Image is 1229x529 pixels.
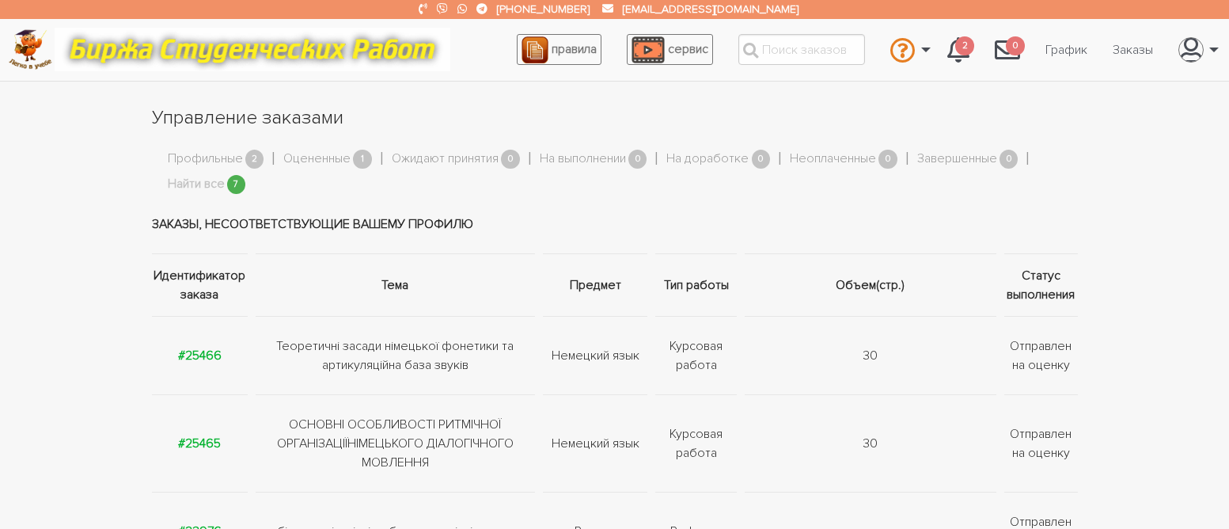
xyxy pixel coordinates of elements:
[552,41,597,57] span: правила
[668,41,708,57] span: сервис
[917,149,997,169] a: Завершенные
[623,2,798,16] a: [EMAIL_ADDRESS][DOMAIN_NAME]
[227,175,246,195] span: 7
[152,195,1078,254] td: Заказы, несоответствующие вашему профилю
[627,34,713,65] a: сервис
[1006,36,1025,56] span: 0
[9,29,52,70] img: logo-c4363faeb99b52c628a42810ed6dfb4293a56d4e4775eb116515dfe7f33672af.png
[540,149,626,169] a: На выполнении
[497,2,590,16] a: [PHONE_NUMBER]
[666,149,749,169] a: На доработке
[741,253,1000,316] th: Объем(стр.)
[539,394,651,492] td: Немецкий язык
[935,29,982,71] a: 2
[1100,35,1166,65] a: Заказы
[252,316,539,394] td: Теоретичні засади німецької фонетики та артикуляційна база звуків
[982,29,1033,71] a: 0
[1000,394,1078,492] td: Отправлен на оценку
[353,150,372,169] span: 1
[741,394,1000,492] td: 30
[632,36,665,63] img: play_icon-49f7f135c9dc9a03216cfdbccbe1e3994649169d890fb554cedf0eac35a01ba8.png
[517,34,601,65] a: правила
[741,316,1000,394] td: 30
[752,150,771,169] span: 0
[245,150,264,169] span: 2
[522,36,548,63] img: agreement_icon-feca34a61ba7f3d1581b08bc946b2ec1ccb426f67415f344566775c155b7f62c.png
[790,149,876,169] a: Неоплаченные
[1000,253,1078,316] th: Статус выполнения
[1033,35,1100,65] a: График
[252,253,539,316] th: Тема
[392,149,499,169] a: Ожидают принятия
[152,253,252,316] th: Идентификатор заказа
[178,348,222,363] a: #25466
[178,436,221,451] a: #25465
[1000,150,1018,169] span: 0
[1000,316,1078,394] td: Отправлен на оценку
[168,174,225,195] a: Найти все
[651,394,741,492] td: Курсовая работа
[152,105,1078,131] h1: Управление заказами
[501,150,520,169] span: 0
[651,316,741,394] td: Курсовая работа
[283,149,351,169] a: Оцененные
[628,150,647,169] span: 0
[168,149,243,169] a: Профильные
[878,150,897,169] span: 0
[955,36,974,56] span: 2
[539,316,651,394] td: Немецкий язык
[539,253,651,316] th: Предмет
[55,28,450,71] img: motto-12e01f5a76059d5f6a28199ef077b1f78e012cfde436ab5cf1d4517935686d32.gif
[252,394,539,492] td: ОСНОВНІ ОСОБЛИВОСТІ РИТМІЧНОЇ ОРГАНІЗАЦІЇНІМЕЦЬКОГО ДІАЛОГІЧНОГО МОВЛЕННЯ
[651,253,741,316] th: Тип работы
[738,34,865,65] input: Поиск заказов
